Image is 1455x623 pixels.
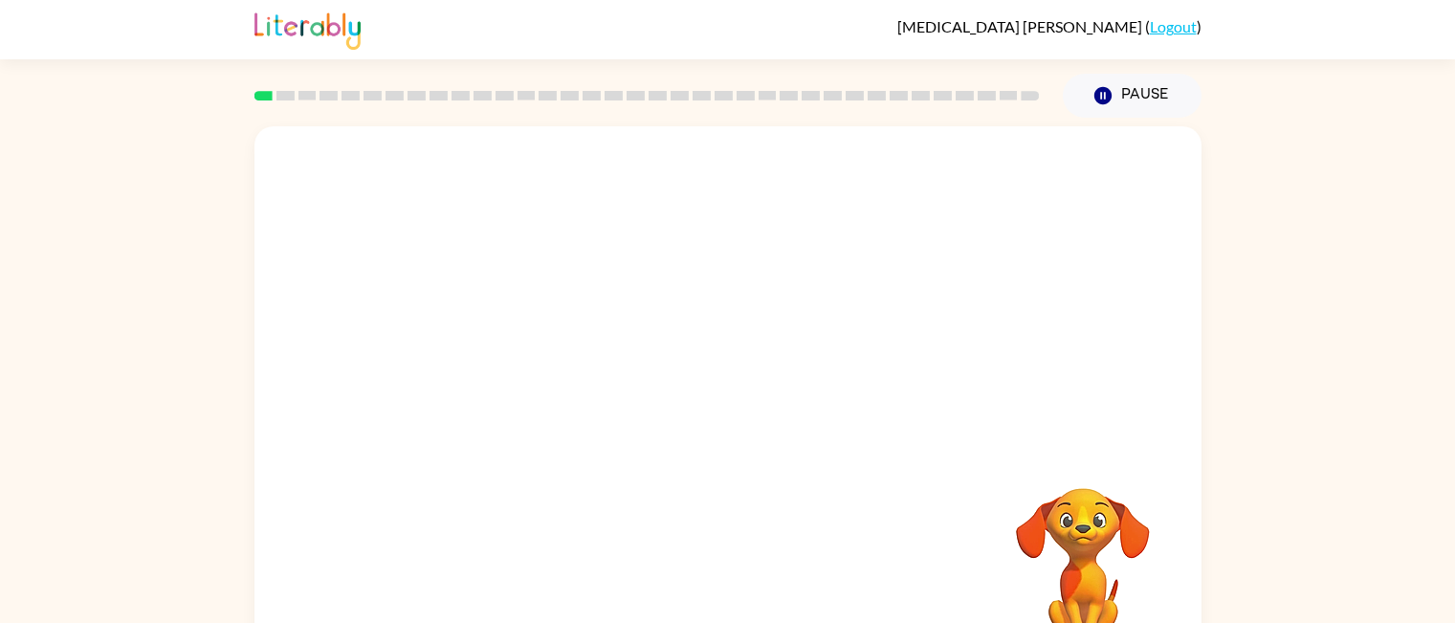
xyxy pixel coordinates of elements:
div: ( ) [897,17,1201,35]
a: Logout [1150,17,1197,35]
img: Literably [254,8,361,50]
span: [MEDICAL_DATA] [PERSON_NAME] [897,17,1145,35]
button: Pause [1063,74,1201,118]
